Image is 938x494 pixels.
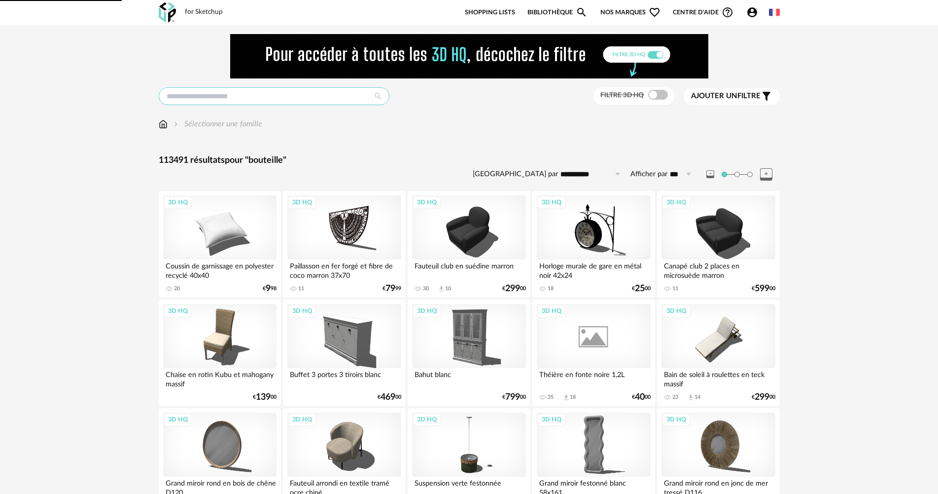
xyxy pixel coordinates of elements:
[505,285,520,292] span: 299
[159,300,281,406] a: 3D HQ Chaise en rotin Kubu et mahogany massif €13900
[473,170,558,179] label: [GEOGRAPHIC_DATA] par
[662,196,691,209] div: 3D HQ
[413,196,441,209] div: 3D HQ
[283,300,405,406] a: 3D HQ Buffet 3 portes 3 tiroirs blanc €46900
[755,285,769,292] span: 599
[661,368,775,388] div: Bain de soleil à roulettes en teck massif
[266,285,271,292] span: 9
[562,394,570,401] span: Download icon
[225,156,286,165] span: pour "bouteille"
[632,285,651,292] div: € 00
[662,304,691,317] div: 3D HQ
[635,285,645,292] span: 25
[465,6,515,18] a: Shopping Lists
[661,260,775,279] div: Canapé club 2 places en microsuède marron
[412,260,525,279] div: Fauteuil club en suédine marron
[537,304,566,317] div: 3D HQ
[502,285,526,292] div: € 00
[423,285,429,292] div: 30
[288,196,316,209] div: 3D HQ
[413,304,441,317] div: 3D HQ
[600,6,660,18] span: Nos marques
[159,2,176,23] img: OXP
[288,413,316,426] div: 3D HQ
[408,191,530,298] a: 3D HQ Fauteuil club en suédine marron 30 Download icon 10 €29900
[172,118,180,130] img: svg+xml;base64,PHN2ZyB3aWR0aD0iMTYiIGhlaWdodD0iMTYiIHZpZXdCb3g9IjAgMCAxNiAxNiIgZmlsbD0ibm9uZSIgeG...
[672,285,678,292] div: 11
[537,260,650,279] div: Horloge murale de gare en métal noir 42x24
[532,191,655,298] a: 3D HQ Horloge murale de gare en métal noir 42x24 18 €2500
[673,6,733,18] span: Centre d'aideHelp Circle Outline icon
[649,6,660,18] span: Heart Outline icon
[164,196,192,209] div: 3D HQ
[172,118,262,130] div: Sélectionner une famille
[548,394,554,401] div: 35
[630,170,667,179] label: Afficher par
[532,300,655,406] a: 3D HQ Théière en fonte noire 1,2L 35 Download icon 18 €4000
[527,6,588,18] a: BibliothèqueMagnify icon
[657,191,779,298] a: 3D HQ Canapé club 2 places en microsuède marron 11 €59900
[755,394,769,401] span: 299
[691,91,761,101] span: filtre
[287,368,401,388] div: Buffet 3 portes 3 tiroirs blanc
[502,394,526,401] div: € 00
[381,394,395,401] span: 469
[159,191,281,298] a: 3D HQ Coussin de garnissage en polyester recyclé 40x40 20 €998
[635,394,645,401] span: 40
[287,260,401,279] div: Paillasson en fer forgé et fibre de coco marron 37x70
[445,285,451,292] div: 10
[752,394,775,401] div: € 00
[537,196,566,209] div: 3D HQ
[632,394,651,401] div: € 00
[761,90,772,102] span: Filter icon
[438,285,445,293] span: Download icon
[412,368,525,388] div: Bahut blanc
[164,413,192,426] div: 3D HQ
[185,8,223,17] div: for Sketchup
[230,34,708,78] img: FILTRE%20HQ%20NEW_V1%20(4).gif
[159,155,780,166] div: 113491 résultats
[672,394,678,401] div: 23
[657,300,779,406] a: 3D HQ Bain de soleil à roulettes en teck massif 23 Download icon 14 €29900
[163,260,277,279] div: Coussin de garnissage en polyester recyclé 40x40
[537,413,566,426] div: 3D HQ
[769,7,780,18] img: fr
[263,285,277,292] div: € 98
[253,394,277,401] div: € 00
[600,92,644,99] span: Filtre 3D HQ
[298,285,304,292] div: 11
[684,88,780,105] button: Ajouter unfiltre Filter icon
[505,394,520,401] span: 799
[752,285,775,292] div: € 00
[695,394,700,401] div: 14
[413,413,441,426] div: 3D HQ
[746,6,763,18] span: Account Circle icon
[382,285,401,292] div: € 99
[385,285,395,292] span: 79
[408,300,530,406] a: 3D HQ Bahut blanc €79900
[691,92,737,100] span: Ajouter un
[537,368,650,388] div: Théière en fonte noire 1,2L
[256,394,271,401] span: 139
[722,6,733,18] span: Help Circle Outline icon
[687,394,695,401] span: Download icon
[163,368,277,388] div: Chaise en rotin Kubu et mahogany massif
[283,191,405,298] a: 3D HQ Paillasson en fer forgé et fibre de coco marron 37x70 11 €7999
[378,394,401,401] div: € 00
[548,285,554,292] div: 18
[570,394,576,401] div: 18
[164,304,192,317] div: 3D HQ
[746,6,758,18] span: Account Circle icon
[576,6,588,18] span: Magnify icon
[288,304,316,317] div: 3D HQ
[662,413,691,426] div: 3D HQ
[174,285,180,292] div: 20
[159,118,168,130] img: svg+xml;base64,PHN2ZyB3aWR0aD0iMTYiIGhlaWdodD0iMTciIHZpZXdCb3g9IjAgMCAxNiAxNyIgZmlsbD0ibm9uZSIgeG...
